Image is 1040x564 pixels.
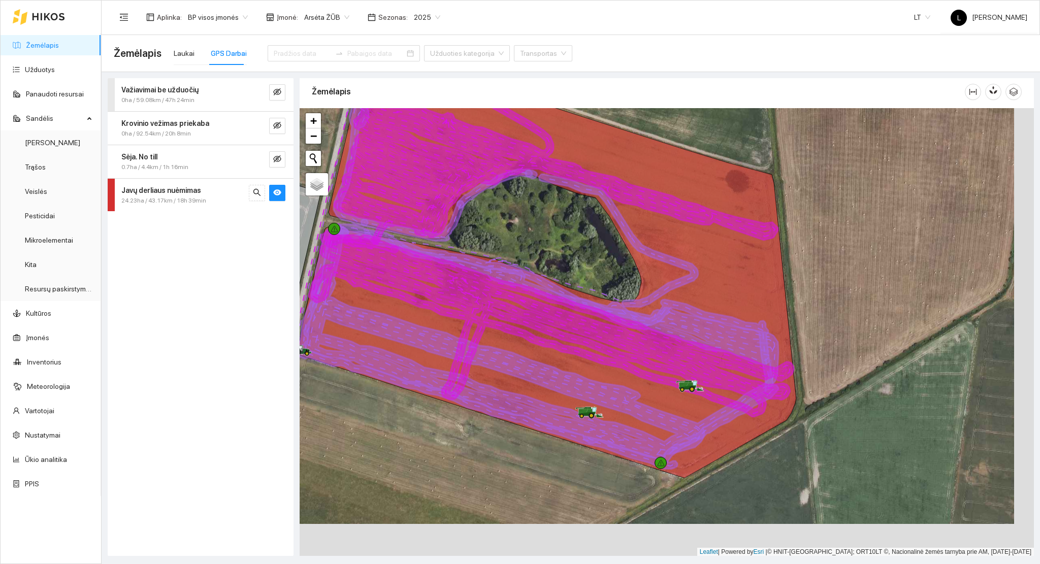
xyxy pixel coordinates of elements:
[26,309,51,317] a: Kultūros
[121,95,194,105] span: 0ha / 59.08km / 47h 24min
[25,65,55,74] a: Užduotys
[157,12,182,23] span: Aplinka :
[312,77,965,106] div: Žemėlapis
[273,188,281,198] span: eye
[108,78,294,111] div: Važiavimai be užduočių0ha / 59.08km / 47h 24mineye-invisible
[697,548,1034,556] div: | Powered by © HNIT-[GEOGRAPHIC_DATA]; ORT10LT ©, Nacionalinė žemės tarnyba prie AM, [DATE]-[DATE]
[965,84,981,100] button: column-width
[27,382,70,390] a: Meteorologija
[335,49,343,57] span: swap-right
[965,88,981,96] span: column-width
[414,10,440,25] span: 2025
[174,48,194,59] div: Laukai
[25,455,67,463] a: Ūkio analitika
[26,334,49,342] a: Įmonės
[347,48,405,59] input: Pabaigos data
[121,186,201,194] strong: Javų derliaus nuėmimas
[951,13,1027,21] span: [PERSON_NAME]
[26,90,84,98] a: Panaudoti resursai
[269,84,285,101] button: eye-invisible
[26,108,84,128] span: Sandėlis
[26,41,59,49] a: Žemėlapis
[114,45,161,61] span: Žemėlapis
[269,185,285,201] button: eye
[335,49,343,57] span: to
[121,119,209,127] strong: Krovinio vežimas priekaba
[121,86,199,94] strong: Važiavimai be užduočių
[25,407,54,415] a: Vartotojai
[121,196,206,206] span: 24.23ha / 43.17km / 18h 39min
[957,10,961,26] span: L
[114,7,134,27] button: menu-fold
[121,162,188,172] span: 0.7ha / 4.4km / 1h 16min
[269,151,285,168] button: eye-invisible
[25,285,93,293] a: Resursų paskirstymas
[273,121,281,131] span: eye-invisible
[108,179,294,212] div: Javų derliaus nuėmimas24.23ha / 43.17km / 18h 39minsearcheye
[25,480,39,488] a: PPIS
[25,163,46,171] a: Trąšos
[310,129,317,142] span: −
[188,10,248,25] span: BP visos įmonės
[269,118,285,134] button: eye-invisible
[266,13,274,21] span: shop
[121,129,191,139] span: 0ha / 92.54km / 20h 8min
[766,548,767,555] span: |
[253,188,261,198] span: search
[249,185,265,201] button: search
[310,114,317,127] span: +
[25,139,80,147] a: [PERSON_NAME]
[27,358,61,366] a: Inventorius
[277,12,298,23] span: Įmonė :
[25,236,73,244] a: Mikroelementai
[306,128,321,144] a: Zoom out
[368,13,376,21] span: calendar
[304,10,349,25] span: Arsėta ŽŪB
[25,212,55,220] a: Pesticidai
[306,173,328,195] a: Layers
[211,48,247,59] div: GPS Darbai
[273,155,281,164] span: eye-invisible
[119,13,128,22] span: menu-fold
[25,260,37,269] a: Kita
[146,13,154,21] span: layout
[306,151,321,166] button: Initiate a new search
[914,10,930,25] span: LT
[306,113,321,128] a: Zoom in
[25,187,47,195] a: Veislės
[274,48,331,59] input: Pradžios data
[754,548,764,555] a: Esri
[273,88,281,97] span: eye-invisible
[700,548,718,555] a: Leaflet
[25,431,60,439] a: Nustatymai
[108,145,294,178] div: Sėja. No till0.7ha / 4.4km / 1h 16mineye-invisible
[108,112,294,145] div: Krovinio vežimas priekaba0ha / 92.54km / 20h 8mineye-invisible
[378,12,408,23] span: Sezonas :
[121,153,157,161] strong: Sėja. No till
